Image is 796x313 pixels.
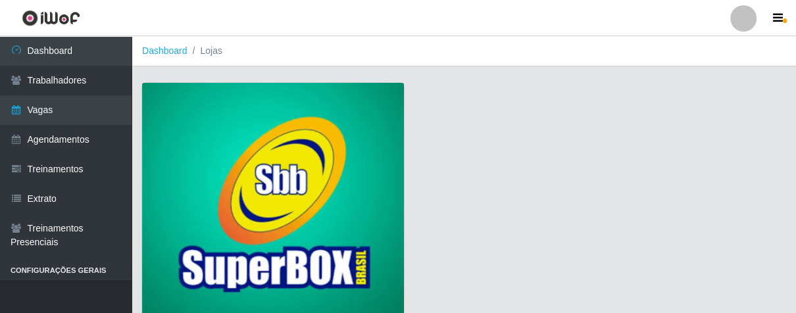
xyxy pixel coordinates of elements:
nav: breadcrumb [132,36,796,66]
a: Dashboard [142,45,187,56]
img: CoreUI Logo [22,10,80,26]
li: Lojas [187,44,222,58]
